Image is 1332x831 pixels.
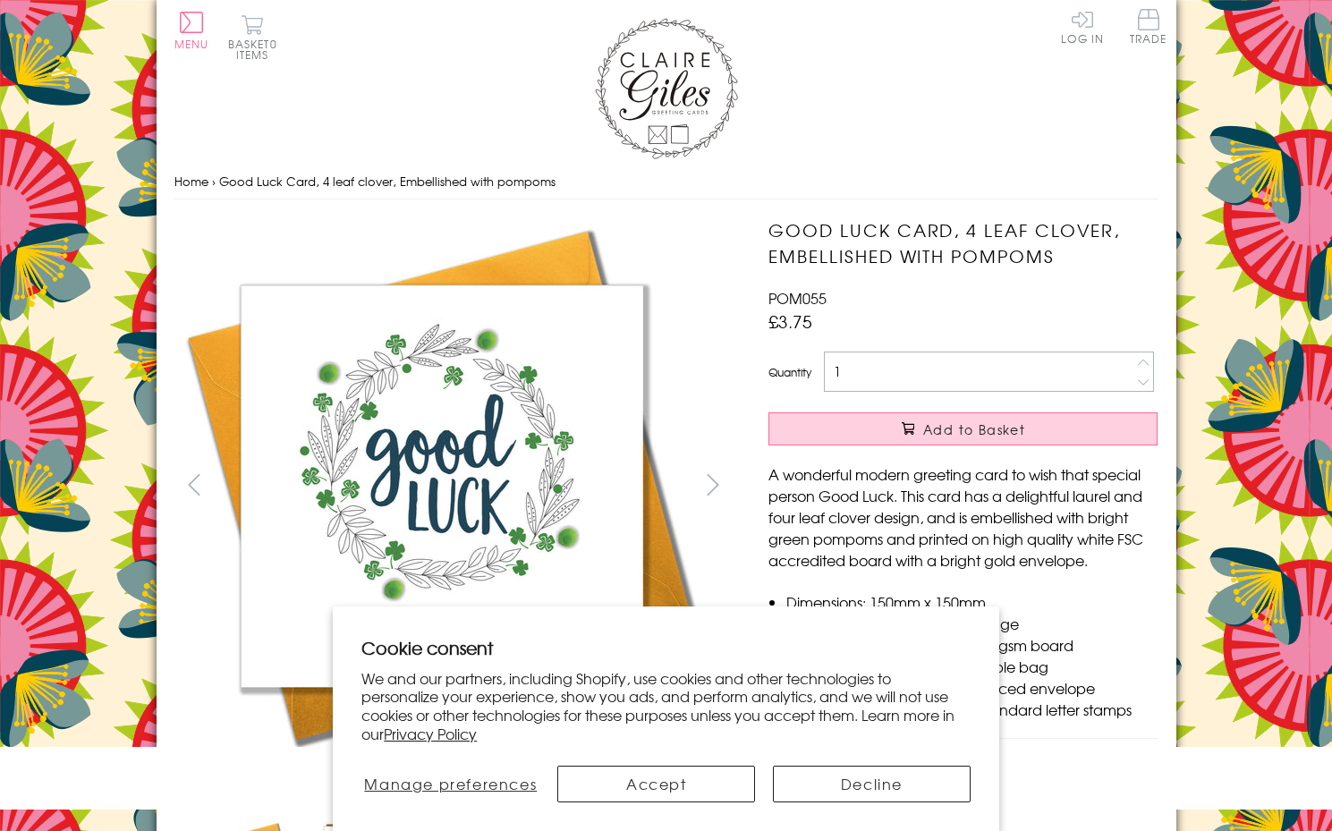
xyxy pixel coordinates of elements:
button: Basket0 items [228,14,277,60]
button: Menu [174,12,209,49]
button: Decline [773,766,971,802]
span: £3.75 [768,309,812,334]
img: Claire Giles Greetings Cards [595,18,738,159]
button: prev [174,464,215,505]
img: Good Luck Card, 4 leaf clover, Embellished with pompoms [733,217,1269,754]
span: 0 items [236,36,277,63]
span: POM055 [768,287,827,309]
span: Good Luck Card, 4 leaf clover, Embellished with pompoms [219,173,556,190]
button: next [692,464,733,505]
button: Accept [557,766,755,802]
h2: Cookie consent [361,635,971,660]
span: › [212,173,216,190]
span: Manage preferences [364,773,537,794]
span: Menu [174,36,209,52]
img: Good Luck Card, 4 leaf clover, Embellished with pompoms [174,217,710,754]
h1: Good Luck Card, 4 leaf clover, Embellished with pompoms [768,217,1158,269]
a: Home [174,173,208,190]
a: Trade [1130,9,1167,47]
label: Quantity [768,364,811,380]
a: Log In [1061,9,1104,44]
nav: breadcrumbs [174,164,1158,200]
li: Dimensions: 150mm x 150mm [786,591,1158,613]
p: A wonderful modern greeting card to wish that special person Good Luck. This card has a delightfu... [768,463,1158,571]
button: Add to Basket [768,412,1158,445]
p: We and our partners, including Shopify, use cookies and other technologies to personalize your ex... [361,669,971,743]
a: Privacy Policy [384,723,477,744]
button: Manage preferences [361,766,539,802]
span: Trade [1130,9,1167,44]
span: Add to Basket [923,420,1025,438]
